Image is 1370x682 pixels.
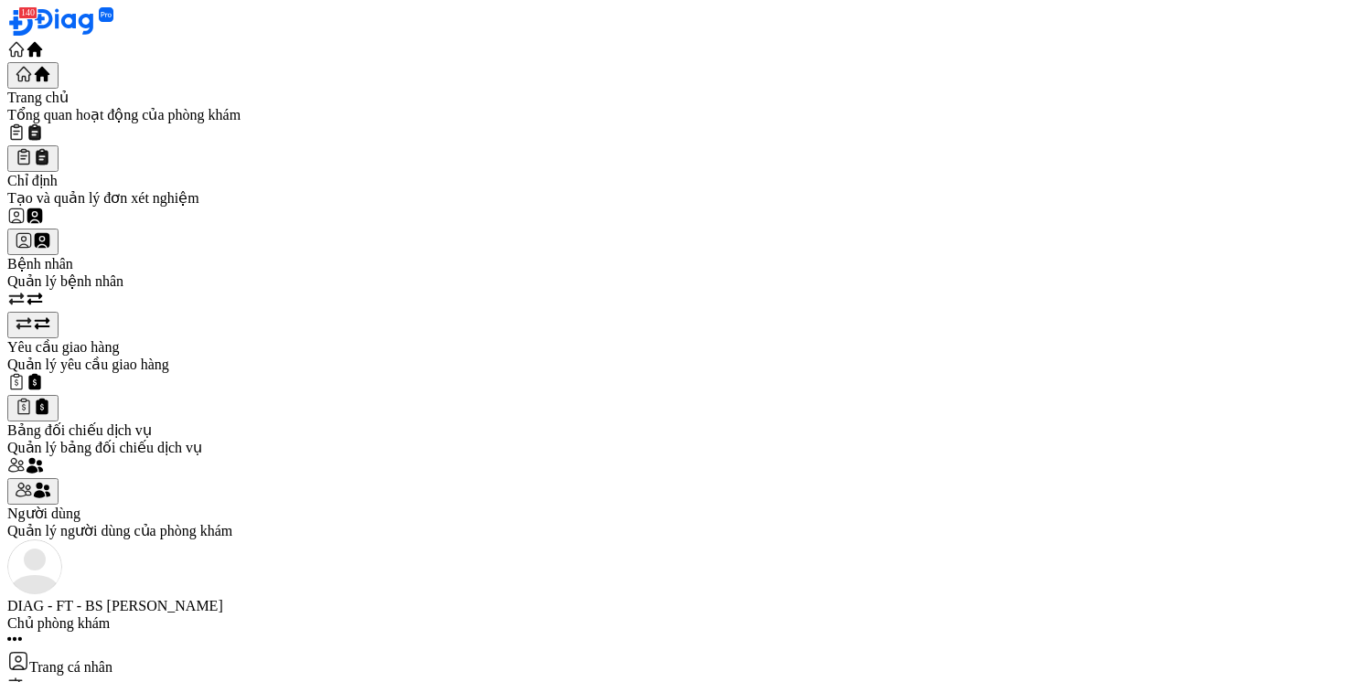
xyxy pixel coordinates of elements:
[7,89,1363,106] div: Trang chủ
[7,272,1363,290] div: Quản lý bệnh nhân
[7,522,1363,539] div: Quản lý người dùng của phòng khám
[35,7,113,37] img: logo
[7,106,1363,123] div: Tổng quan hoạt động của phòng khám
[7,255,1363,272] div: Bệnh nhân
[7,172,1363,189] div: Chỉ định
[7,356,1363,373] div: Quản lý yêu cầu giao hàng
[7,614,1363,632] div: Chủ phòng khám
[7,598,1363,614] div: DIAG - FT - BS [PERSON_NAME]
[7,650,1363,676] div: Trang cá nhân
[7,9,35,37] img: logo
[7,505,1363,522] div: Người dùng
[18,6,37,19] span: 140
[7,421,1363,439] div: Bảng đối chiếu dịch vụ
[7,539,62,594] img: logo
[7,338,1363,356] div: Yêu cầu giao hàng
[7,189,1363,207] div: Tạo và quản lý đơn xét nghiệm
[7,439,1363,456] div: Quản lý bảng đối chiếu dịch vụ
